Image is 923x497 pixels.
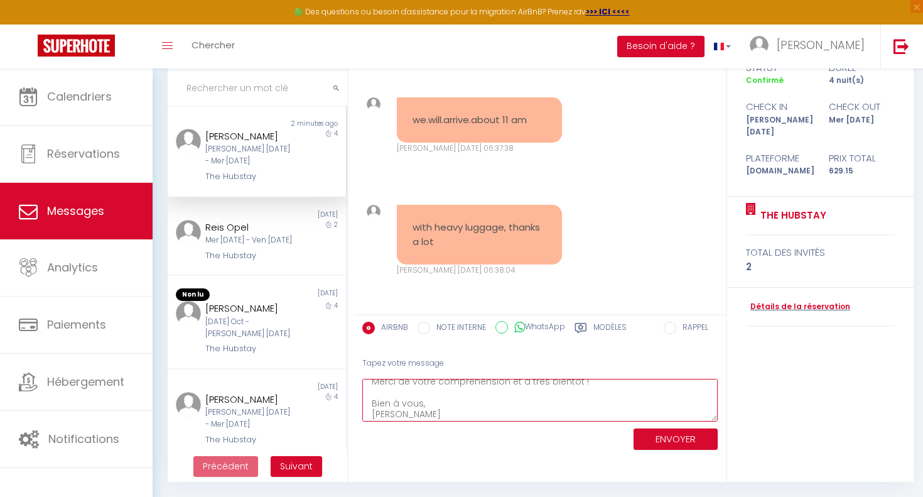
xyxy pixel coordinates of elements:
div: The Hubstay [205,342,293,355]
div: [PERSON_NAME] [DATE] 06:38:04 [397,265,562,276]
button: Next [271,456,322,478]
a: The Hubstay [756,208,826,223]
div: [PERSON_NAME] [205,301,293,316]
div: [PERSON_NAME] [DATE] - Mer [DATE] [205,143,293,167]
span: [PERSON_NAME] [777,37,865,53]
span: 4 [334,392,338,401]
div: The Hubstay [205,170,293,183]
div: [PERSON_NAME] [205,129,293,144]
div: 629.15 [821,165,904,177]
img: ... [750,36,769,55]
span: 4 [334,301,338,310]
div: Mer [DATE] [821,114,904,138]
label: NOTE INTERNE [430,322,486,336]
span: 4 [334,129,338,138]
div: The Hubstay [205,249,293,262]
span: Réservations [47,146,120,161]
div: [PERSON_NAME] [DATE] 06:37:38 [397,143,562,155]
img: ... [176,220,201,245]
div: total des invités [746,245,895,260]
img: ... [367,97,381,111]
button: Besoin d'aide ? [617,36,704,57]
div: The Hubstay [205,434,293,446]
label: AIRBNB [375,322,408,336]
span: 2 [334,220,338,229]
label: WhatsApp [508,321,565,335]
button: Previous [193,456,258,478]
span: Analytics [47,259,98,275]
div: check in [738,99,821,114]
div: [DATE] [257,288,346,301]
div: [DOMAIN_NAME] [738,165,821,177]
pre: with heavy luggage, thanks a lot [413,221,546,249]
span: Notifications [48,431,119,447]
img: ... [176,301,201,326]
label: RAPPEL [676,322,708,336]
div: [PERSON_NAME] [DATE] [738,114,821,138]
span: Calendriers [47,89,112,104]
img: ... [176,392,201,417]
span: Suivant [280,460,313,472]
span: Confirmé [746,75,784,85]
img: logout [893,38,909,54]
button: ENVOYER [634,429,718,451]
div: Mer [DATE] - Ven [DATE] [205,234,293,246]
pre: we.will.arrive.about 11 am [413,113,546,128]
img: ... [176,129,201,154]
span: Paiements [47,317,106,332]
span: Non lu [176,288,210,301]
div: Prix total [821,151,904,166]
div: [DATE] [257,210,346,220]
img: ... [367,205,381,219]
div: [DATE] Oct - [PERSON_NAME] [DATE] [205,316,293,340]
div: check out [821,99,904,114]
span: Messages [47,203,104,219]
div: Plateforme [738,151,821,166]
div: [PERSON_NAME] [205,392,293,407]
a: Chercher [182,25,244,68]
div: 4 nuit(s) [821,75,904,87]
div: Tapez votre message [362,348,718,379]
span: Précédent [203,460,249,472]
a: >>> ICI <<<< [586,6,630,17]
div: 2 minutes ago [257,119,346,129]
a: Détails de la réservation [746,301,850,313]
a: ... [PERSON_NAME] [740,25,880,68]
div: 2 [746,259,895,275]
img: Super Booking [38,35,115,57]
label: Modèles [593,322,627,337]
input: Rechercher un mot clé [168,71,347,106]
div: Reis Opel [205,220,293,235]
span: Chercher [192,38,235,52]
span: Hébergement [47,374,124,390]
div: [PERSON_NAME] [DATE] - Mer [DATE] [205,407,293,430]
div: [DATE] [257,382,346,392]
